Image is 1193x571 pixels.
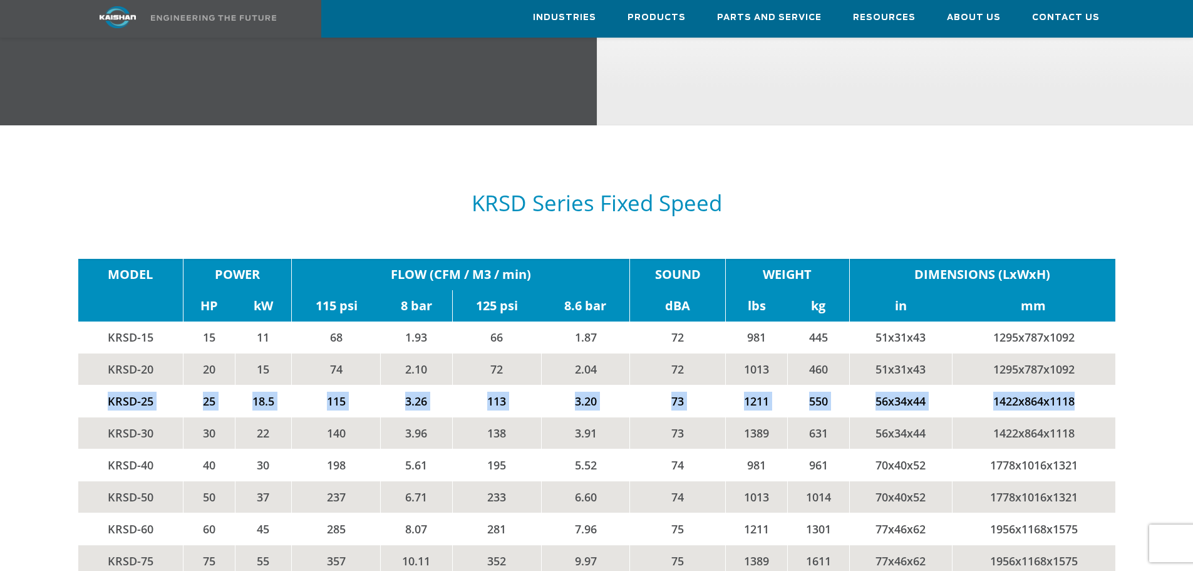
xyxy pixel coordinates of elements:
td: 73 [630,385,725,417]
td: 631 [787,417,849,449]
td: 3.91 [541,417,630,449]
td: 125 psi [452,290,541,322]
td: KRSD-25 [78,385,183,417]
td: 72 [630,322,725,354]
td: 138 [452,417,541,449]
td: 281 [452,513,541,545]
td: lbs [725,290,787,322]
a: Industries [533,1,596,34]
td: 6.71 [381,481,452,513]
td: 15 [235,353,292,385]
td: 37 [235,481,292,513]
td: 51x31x43 [849,322,952,354]
td: FLOW (CFM / M3 / min) [292,259,630,290]
td: KRSD-60 [78,513,183,545]
td: 8 bar [381,290,452,322]
td: MODEL [78,259,183,290]
td: 1295x787x1092 [952,353,1115,385]
td: 72 [452,353,541,385]
td: 56x34x44 [849,385,952,417]
td: 140 [292,417,381,449]
td: 285 [292,513,381,545]
td: kg [787,290,849,322]
td: 1211 [725,513,787,545]
td: 56x34x44 [849,417,952,449]
td: 1295x787x1092 [952,322,1115,354]
a: Products [627,1,686,34]
td: 7.96 [541,513,630,545]
td: 115 psi [292,290,381,322]
td: 60 [183,513,235,545]
td: KRSD-50 [78,481,183,513]
td: kW [235,290,292,322]
td: 5.52 [541,449,630,481]
td: 3.26 [381,385,452,417]
td: 961 [787,449,849,481]
td: POWER [183,259,292,290]
td: 6.60 [541,481,630,513]
td: 1211 [725,385,787,417]
td: 1778x1016x1321 [952,481,1115,513]
td: 74 [292,353,381,385]
img: Engineering the future [151,15,276,21]
td: KRSD-30 [78,417,183,449]
td: 2.04 [541,353,630,385]
td: 72 [630,353,725,385]
td: KRSD-40 [78,449,183,481]
td: 1422x864x1118 [952,417,1115,449]
td: 70x40x52 [849,481,952,513]
td: HP [183,290,235,322]
td: 1014 [787,481,849,513]
td: KRSD-20 [78,353,183,385]
td: 66 [452,322,541,354]
td: 5.61 [381,449,452,481]
td: 550 [787,385,849,417]
td: 51x31x43 [849,353,952,385]
td: 18.5 [235,385,292,417]
td: 1013 [725,353,787,385]
td: 1422x864x1118 [952,385,1115,417]
td: 40 [183,449,235,481]
td: 8.07 [381,513,452,545]
td: 1.93 [381,322,452,354]
td: 445 [787,322,849,354]
td: 981 [725,322,787,354]
td: 22 [235,417,292,449]
td: 15 [183,322,235,354]
a: Resources [853,1,916,34]
td: 73 [630,417,725,449]
a: Parts and Service [717,1,822,34]
td: DIMENSIONS (LxWxH) [849,259,1115,290]
td: WEIGHT [725,259,849,290]
td: 115 [292,385,381,417]
td: 74 [630,481,725,513]
span: Contact Us [1032,11,1100,25]
td: 2.10 [381,353,452,385]
td: 3.96 [381,417,452,449]
span: Industries [533,11,596,25]
td: 77x46x62 [849,513,952,545]
td: dBA [630,290,725,322]
td: mm [952,290,1115,322]
td: 3.20 [541,385,630,417]
td: 1013 [725,481,787,513]
td: 1.87 [541,322,630,354]
td: KRSD-15 [78,322,183,354]
td: 30 [183,417,235,449]
td: 981 [725,449,787,481]
td: 11 [235,322,292,354]
td: 460 [787,353,849,385]
td: 68 [292,322,381,354]
td: 20 [183,353,235,385]
td: 74 [630,449,725,481]
td: 1301 [787,513,849,545]
span: Resources [853,11,916,25]
td: 1389 [725,417,787,449]
td: 198 [292,449,381,481]
td: 237 [292,481,381,513]
td: 50 [183,481,235,513]
td: in [849,290,952,322]
img: kaishan logo [71,6,165,28]
a: About Us [947,1,1001,34]
td: 8.6 bar [541,290,630,322]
